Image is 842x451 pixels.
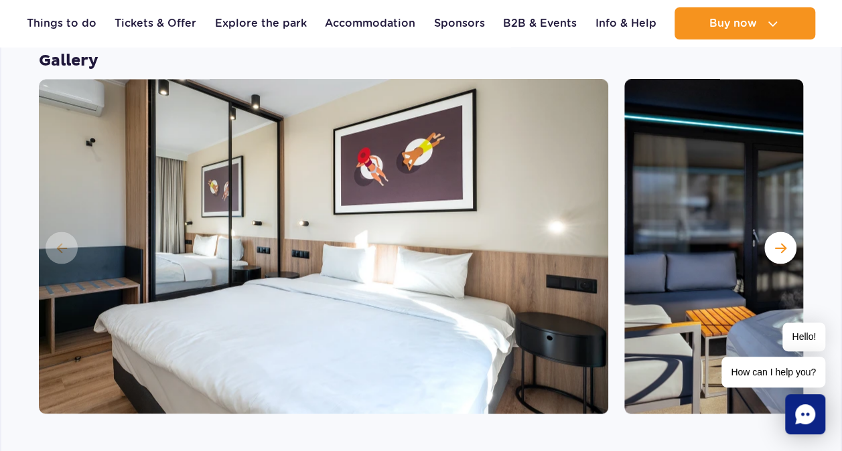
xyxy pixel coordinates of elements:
[785,394,825,434] div: Chat
[115,7,196,39] a: Tickets & Offer
[709,17,756,29] span: Buy now
[595,7,656,39] a: Info & Help
[782,323,825,351] span: Hello!
[325,7,415,39] a: Accommodation
[675,7,815,39] button: Buy now
[434,7,485,39] a: Sponsors
[503,7,577,39] a: B2B & Events
[215,7,307,39] a: Explore the park
[721,357,825,387] span: How can I help you?
[39,51,803,71] strong: Gallery
[764,232,796,264] button: Next slide
[27,7,96,39] a: Things to do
